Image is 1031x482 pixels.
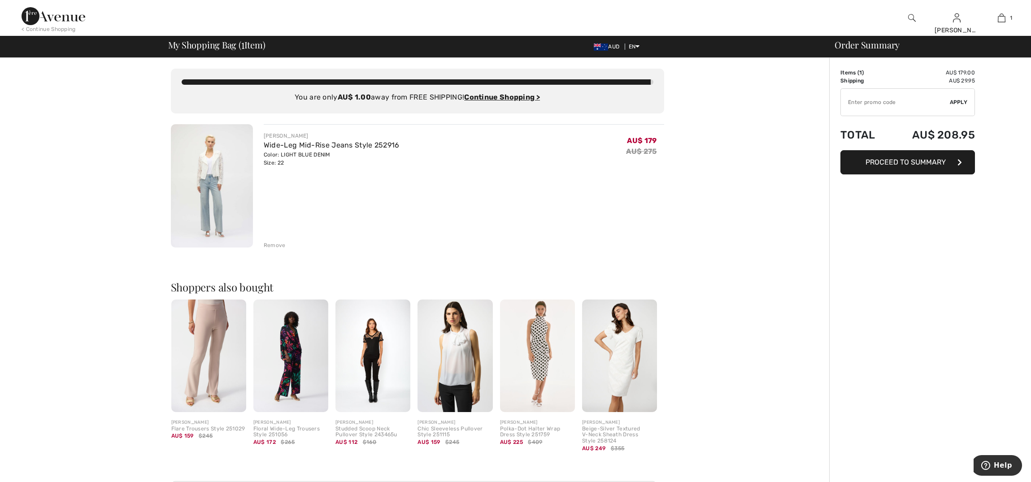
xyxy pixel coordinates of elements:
span: $245 [199,432,213,440]
img: Studded Scoop Neck Pullover Style 243465u [335,300,410,412]
img: My Info [953,13,961,23]
strong: AU$ 1.00 [338,93,371,101]
div: < Continue Shopping [22,25,76,33]
span: AU$ 179 [627,136,657,145]
td: AU$ 208.95 [888,120,975,150]
span: My Shopping Bag ( Item) [168,40,265,49]
span: AU$ 112 [335,439,357,445]
span: AU$ 159 [418,439,440,445]
div: [PERSON_NAME] [935,26,979,35]
span: Apply [950,98,968,106]
td: AU$ 179.00 [888,69,975,77]
span: $160 [363,438,377,446]
h2: Shoppers also bought [171,282,664,292]
div: [PERSON_NAME] [253,419,328,426]
span: AU$ 159 [171,433,194,439]
td: AU$ 29.95 [888,77,975,85]
div: [PERSON_NAME] [171,419,246,426]
img: Chic Sleeveless Pullover Style 251115 [418,300,492,412]
input: Promo code [841,89,950,116]
div: [PERSON_NAME] [335,419,410,426]
div: Flare Trousers Style 251029 [171,426,246,432]
img: My Bag [998,13,1005,23]
div: [PERSON_NAME] [418,419,492,426]
span: 1 [241,38,244,50]
div: Polka-Dot Halter Wrap Dress Style 251759 [500,426,575,439]
div: [PERSON_NAME] [264,132,400,140]
span: $265 [281,438,295,446]
iframe: Opens a widget where you can find more information [974,455,1022,478]
a: Continue Shopping > [464,93,540,101]
span: 1 [859,69,862,76]
div: Order Summary [824,40,1026,49]
a: Sign In [953,13,961,22]
button: Proceed to Summary [840,150,975,174]
span: $245 [445,438,459,446]
img: Floral Wide-Leg Trousers Style 251056 [253,300,328,412]
td: Shipping [840,77,888,85]
div: [PERSON_NAME] [500,419,575,426]
div: [PERSON_NAME] [582,419,657,426]
s: AU$ 275 [626,147,657,156]
span: EN [629,43,640,50]
img: Wide-Leg Mid-Rise Jeans Style 252916 [171,124,253,248]
div: Studded Scoop Neck Pullover Style 243465u [335,426,410,439]
div: Floral Wide-Leg Trousers Style 251056 [253,426,328,439]
img: Flare Trousers Style 251029 [171,300,246,412]
div: Color: LIGHT BLUE DENIM Size: 22 [264,151,400,167]
img: Australian Dollar [594,43,608,51]
span: $355 [611,444,625,452]
span: AU$ 172 [253,439,276,445]
span: AU$ 225 [500,439,523,445]
span: AUD [594,43,623,50]
span: 1 [1010,14,1012,22]
a: 1 [979,13,1023,23]
td: Items ( ) [840,69,888,77]
div: You are only away from FREE SHIPPING! [182,92,653,103]
img: 1ère Avenue [22,7,85,25]
div: Chic Sleeveless Pullover Style 251115 [418,426,492,439]
img: Polka-Dot Halter Wrap Dress Style 251759 [500,300,575,412]
span: AU$ 249 [582,445,605,452]
span: $409 [528,438,542,446]
div: Remove [264,241,286,249]
span: Proceed to Summary [866,158,946,166]
td: Total [840,120,888,150]
img: Beige-Silver Textured V-Neck Sheath Dress Style 258124 [582,300,657,412]
div: Beige-Silver Textured V-Neck Sheath Dress Style 258124 [582,426,657,444]
a: Wide-Leg Mid-Rise Jeans Style 252916 [264,141,400,149]
img: search the website [908,13,916,23]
